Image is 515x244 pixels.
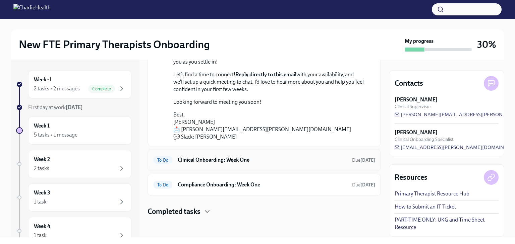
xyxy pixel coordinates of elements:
[395,136,454,143] span: Clinical Onboarding Specialist
[395,203,456,211] a: How to Submit an IT Ticket
[173,71,364,93] p: Let’s find a time to connect! with your availability, and we’ll set up a quick meeting to chat. I...
[352,182,375,188] span: September 14th, 2025 08:00
[66,104,83,110] strong: [DATE]
[395,96,438,103] strong: [PERSON_NAME]
[13,4,51,15] img: CharlieHealth
[16,104,131,111] a: First day at work[DATE]
[395,216,499,231] a: PART-TIME ONLY: UKG and Time Sheet Resource
[153,182,172,187] span: To Do
[153,155,375,165] a: To DoClinical Onboarding: Week OneDue[DATE]
[395,172,427,182] h4: Resources
[16,70,131,98] a: Week -12 tasks • 2 messagesComplete
[16,116,131,145] a: Week 15 tasks • 1 message
[34,223,50,230] h6: Week 4
[360,157,375,163] strong: [DATE]
[352,157,375,163] span: Due
[352,182,375,188] span: Due
[34,85,80,92] div: 2 tasks • 2 messages
[173,111,364,141] p: Best, [PERSON_NAME] 📩 [PERSON_NAME][EMAIL_ADDRESS][PERSON_NAME][DOMAIN_NAME] 💬 Slack: [PERSON_NAME]
[153,179,375,190] a: To DoCompliance Onboarding: Week OneDue[DATE]
[395,78,423,88] h4: Contacts
[28,104,83,110] span: First day at work
[34,232,47,239] div: 1 task
[34,131,77,139] div: 5 tasks • 1 message
[395,190,469,197] a: Primary Therapist Resource Hub
[34,122,50,130] h6: Week 1
[34,165,49,172] div: 2 tasks
[178,181,347,188] h6: Compliance Onboarding: Week One
[148,207,201,217] h4: Completed tasks
[34,156,50,163] h6: Week 2
[395,129,438,136] strong: [PERSON_NAME]
[360,182,375,188] strong: [DATE]
[173,98,364,106] p: Looking forward to meeting you soon!
[178,156,347,164] h6: Clinical Onboarding: Week One
[16,183,131,212] a: Week 31 task
[19,38,210,51] h2: New FTE Primary Therapists Onboarding
[34,198,47,206] div: 1 task
[352,157,375,163] span: September 14th, 2025 08:00
[34,189,50,196] h6: Week 3
[153,158,172,163] span: To Do
[395,103,431,110] span: Clinical Supervisor
[235,71,296,78] strong: Reply directly to this email
[34,76,51,83] h6: Week -1
[16,150,131,178] a: Week 22 tasks
[405,37,434,45] strong: My progress
[88,86,115,91] span: Complete
[148,207,381,217] div: Completed tasks
[477,38,496,51] h3: 30%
